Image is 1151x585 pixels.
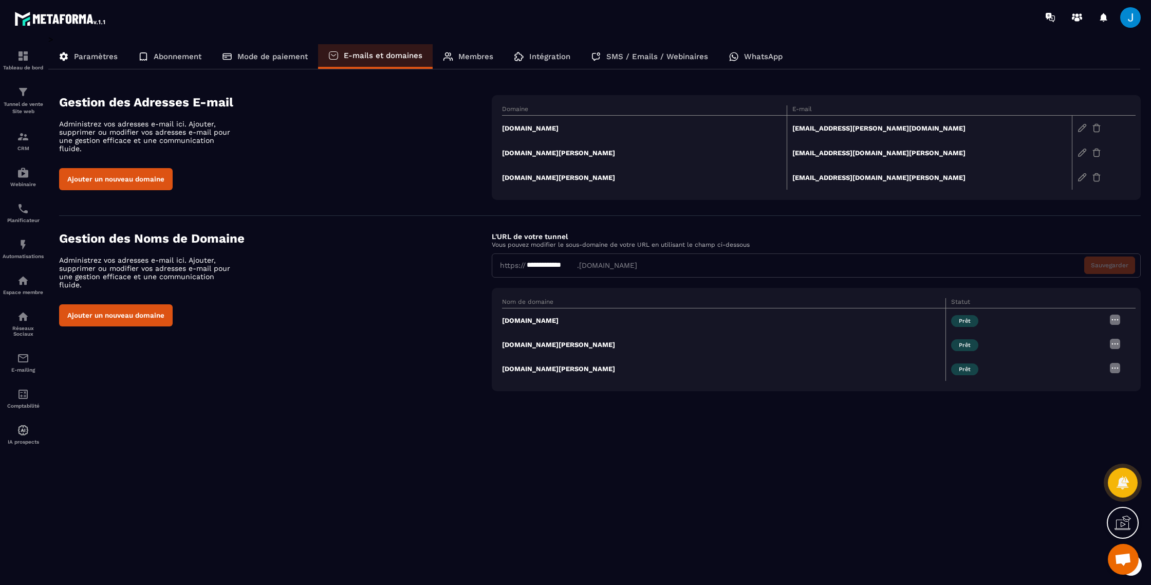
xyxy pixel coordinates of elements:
[787,105,1072,116] th: E-mail
[492,241,1141,248] p: Vous pouvez modifier le sous-domaine de votre URL en utilisant le champ ci-dessous
[1078,173,1087,182] img: edit-gr.78e3acdd.svg
[1092,173,1101,182] img: trash-gr.2c9399ab.svg
[17,131,29,143] img: formation
[3,253,44,259] p: Automatisations
[3,403,44,409] p: Comptabilité
[1078,148,1087,157] img: edit-gr.78e3acdd.svg
[14,9,107,28] img: logo
[787,116,1072,141] td: [EMAIL_ADDRESS][PERSON_NAME][DOMAIN_NAME]
[59,231,492,246] h4: Gestion des Noms de Domaine
[1092,148,1101,157] img: trash-gr.2c9399ab.svg
[48,34,1141,407] div: >
[502,140,787,165] td: [DOMAIN_NAME][PERSON_NAME]
[3,78,44,123] a: formationformationTunnel de vente Site web
[17,275,29,287] img: automations
[951,363,978,375] span: Prêt
[3,195,44,231] a: schedulerschedulerPlanificateur
[3,217,44,223] p: Planificateur
[502,357,945,381] td: [DOMAIN_NAME][PERSON_NAME]
[1092,123,1101,133] img: trash-gr.2c9399ab.svg
[17,239,29,251] img: automations
[502,105,787,116] th: Domaine
[1109,362,1121,374] img: more
[17,310,29,323] img: social-network
[17,388,29,400] img: accountant
[17,352,29,364] img: email
[787,165,1072,190] td: [EMAIL_ADDRESS][DOMAIN_NAME][PERSON_NAME]
[3,289,44,295] p: Espace membre
[3,101,44,115] p: Tunnel de vente Site web
[3,65,44,70] p: Tableau de bord
[17,86,29,98] img: formation
[3,267,44,303] a: automationsautomationsEspace membre
[17,424,29,436] img: automations
[59,256,239,289] p: Administrez vos adresses e-mail ici. Ajouter, supprimer ou modifier vos adresses e-mail pour une ...
[502,308,945,333] td: [DOMAIN_NAME]
[59,120,239,153] p: Administrez vos adresses e-mail ici. Ajouter, supprimer ou modifier vos adresses e-mail pour une ...
[17,167,29,179] img: automations
[154,52,201,61] p: Abonnement
[502,298,945,308] th: Nom de domaine
[529,52,570,61] p: Intégration
[502,116,787,141] td: [DOMAIN_NAME]
[606,52,708,61] p: SMS / Emails / Webinaires
[1109,338,1121,350] img: more
[1078,123,1087,133] img: edit-gr.78e3acdd.svg
[502,333,945,357] td: [DOMAIN_NAME][PERSON_NAME]
[3,344,44,380] a: emailemailE-mailing
[3,367,44,373] p: E-mailing
[59,95,492,109] h4: Gestion des Adresses E-mail
[945,298,1104,308] th: Statut
[3,380,44,416] a: accountantaccountantComptabilité
[344,51,422,60] p: E-mails et domaines
[3,145,44,151] p: CRM
[74,52,118,61] p: Paramètres
[59,168,173,190] button: Ajouter un nouveau domaine
[1108,544,1139,575] div: Ouvrir le chat
[1109,314,1121,326] img: more
[3,231,44,267] a: automationsautomationsAutomatisations
[744,52,783,61] p: WhatsApp
[3,439,44,445] p: IA prospects
[492,232,568,241] label: L'URL de votre tunnel
[951,315,978,327] span: Prêt
[3,159,44,195] a: automationsautomationsWebinaire
[3,123,44,159] a: formationformationCRM
[17,203,29,215] img: scheduler
[951,339,978,351] span: Prêt
[3,42,44,78] a: formationformationTableau de bord
[3,181,44,187] p: Webinaire
[458,52,493,61] p: Membres
[237,52,308,61] p: Mode de paiement
[17,50,29,62] img: formation
[787,140,1072,165] td: [EMAIL_ADDRESS][DOMAIN_NAME][PERSON_NAME]
[3,303,44,344] a: social-networksocial-networkRéseaux Sociaux
[502,165,787,190] td: [DOMAIN_NAME][PERSON_NAME]
[3,325,44,337] p: Réseaux Sociaux
[59,304,173,326] button: Ajouter un nouveau domaine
